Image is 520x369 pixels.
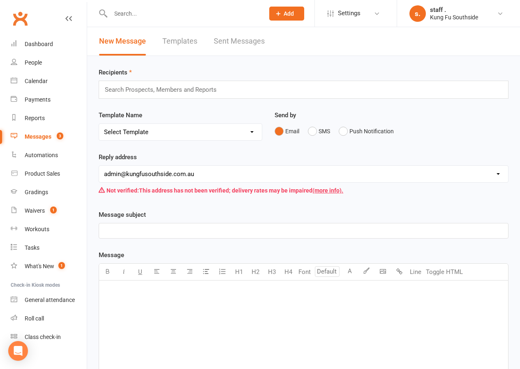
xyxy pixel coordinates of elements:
a: Workouts [11,220,87,239]
div: General attendance [25,297,75,303]
a: Class kiosk mode [11,328,87,346]
strong: Not verified: [106,187,139,194]
div: Waivers [25,207,45,214]
span: U [138,268,142,276]
a: Dashboard [11,35,87,53]
label: Message subject [99,210,146,220]
div: Automations [25,152,58,158]
button: Push Notification [339,123,394,139]
a: Clubworx [10,8,30,29]
div: Open Intercom Messenger [8,341,28,361]
button: H4 [280,264,296,280]
a: General attendance kiosk mode [11,291,87,309]
a: (more info). [312,187,343,194]
div: Roll call [25,315,44,322]
input: Search... [108,8,259,19]
div: Dashboard [25,41,53,47]
a: Tasks [11,239,87,257]
a: Waivers 1 [11,202,87,220]
a: Payments [11,91,87,109]
a: Roll call [11,309,87,328]
div: Reports [25,115,45,121]
label: Recipients [99,67,132,77]
button: U [132,264,148,280]
span: 1 [58,262,65,269]
div: People [25,59,42,66]
span: 3 [57,132,63,139]
button: H3 [263,264,280,280]
button: Toggle HTML [424,264,465,280]
div: staff . [430,6,478,14]
div: Workouts [25,226,49,232]
a: What's New1 [11,257,87,276]
div: What's New [25,263,54,269]
div: Payments [25,96,51,103]
input: Default [315,266,340,277]
div: This address has not been verified; delivery rates may be impaired [99,183,508,198]
div: Calendar [25,78,48,84]
span: Settings [338,4,361,23]
button: H2 [247,264,263,280]
span: Add [284,10,294,17]
button: SMS [308,123,330,139]
label: Send by [275,110,296,120]
a: Sent Messages [214,27,265,56]
a: People [11,53,87,72]
label: Reply address [99,152,137,162]
div: Tasks [25,244,39,251]
div: Product Sales [25,170,60,177]
button: H1 [231,264,247,280]
a: New Message [99,27,146,56]
label: Message [99,250,124,260]
a: Calendar [11,72,87,91]
div: s. [409,5,426,22]
button: Add [269,7,304,21]
button: Line [407,264,424,280]
a: Product Sales [11,165,87,183]
a: Automations [11,146,87,165]
a: Messages 3 [11,128,87,146]
input: Search Prospects, Members and Reports [104,84,224,95]
a: Templates [162,27,197,56]
div: Messages [25,133,51,140]
div: Kung Fu Southside [430,14,478,21]
button: Font [296,264,313,280]
div: Class check-in [25,334,61,340]
div: Gradings [25,189,48,195]
button: Email [275,123,299,139]
a: Gradings [11,183,87,202]
a: Reports [11,109,87,128]
button: A [342,264,358,280]
span: 1 [50,207,57,214]
label: Template Name [99,110,142,120]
